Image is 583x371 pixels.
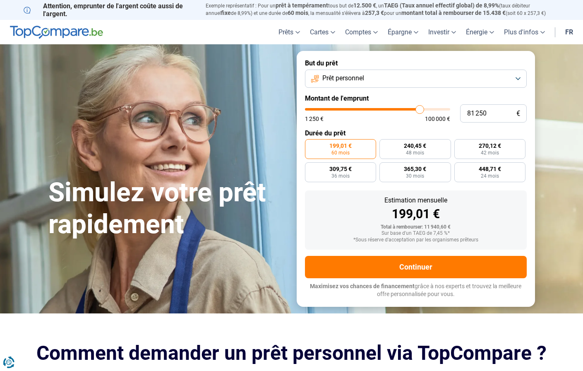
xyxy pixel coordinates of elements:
span: fixe [221,10,231,16]
a: Énergie [461,20,499,44]
a: Comptes [340,20,383,44]
span: 24 mois [481,173,499,178]
button: Prêt personnel [305,70,527,88]
span: montant total à rembourser de 15.438 € [401,10,506,16]
span: € [516,110,520,117]
span: Maximisez vos chances de financement [310,283,415,289]
span: 36 mois [331,173,350,178]
span: TAEG (Taux annuel effectif global) de 8,99% [384,2,499,9]
p: Attention, emprunter de l'argent coûte aussi de l'argent. [24,2,196,18]
span: 1 250 € [305,116,324,122]
span: 240,45 € [404,143,426,149]
a: Plus d'infos [499,20,550,44]
a: Investir [423,20,461,44]
label: Durée du prêt [305,129,527,137]
span: 365,30 € [404,166,426,172]
span: 60 mois [288,10,308,16]
span: 60 mois [331,150,350,155]
span: 100 000 € [425,116,450,122]
span: 448,71 € [479,166,501,172]
img: TopCompare [10,26,103,39]
div: Sur base d'un TAEG de 7,45 %* [312,231,520,236]
span: 48 mois [406,150,424,155]
div: Total à rembourser: 11 940,60 € [312,224,520,230]
label: But du prêt [305,59,527,67]
a: fr [560,20,578,44]
span: 12.500 € [353,2,376,9]
span: Prêt personnel [322,74,364,83]
button: Continuer [305,256,527,278]
p: grâce à nos experts et trouvez la meilleure offre personnalisée pour vous. [305,282,527,299]
h1: Simulez votre prêt rapidement [48,177,287,241]
div: Estimation mensuelle [312,197,520,204]
a: Cartes [305,20,340,44]
span: 199,01 € [329,143,352,149]
span: 30 mois [406,173,424,178]
div: 199,01 € [312,208,520,220]
p: Exemple représentatif : Pour un tous but de , un (taux débiteur annuel de 8,99%) et une durée de ... [206,2,560,17]
a: Épargne [383,20,423,44]
h2: Comment demander un prêt personnel via TopCompare ? [24,342,560,364]
div: *Sous réserve d'acceptation par les organismes prêteurs [312,237,520,243]
span: 270,12 € [479,143,501,149]
a: Prêts [274,20,305,44]
span: 257,3 € [365,10,384,16]
span: prêt à tempérament [276,2,328,9]
label: Montant de l'emprunt [305,94,527,102]
span: 42 mois [481,150,499,155]
span: 309,75 € [329,166,352,172]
